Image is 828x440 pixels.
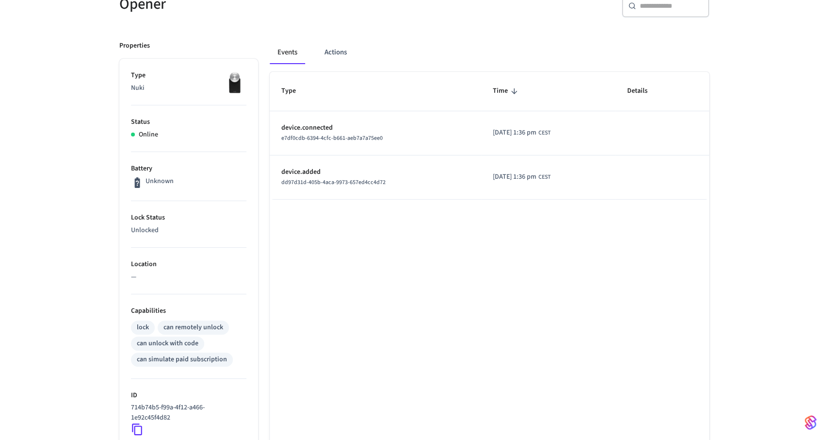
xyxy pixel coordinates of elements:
[281,167,470,177] p: device.added
[538,129,551,137] span: CEST
[131,70,246,81] p: Type
[131,213,246,223] p: Lock Status
[131,225,246,236] p: Unlocked
[131,403,243,423] p: 714b74b5-f99a-4f12-a466-1e92c45f4d82
[805,415,816,430] img: SeamLogoGradient.69752ec5.svg
[131,390,246,401] p: ID
[139,130,158,140] p: Online
[281,178,386,186] span: dd97d31d-405b-4aca-9973-657ed4cc4d72
[538,173,551,182] span: CEST
[137,355,227,365] div: can simulate paid subscription
[493,172,551,182] div: Europe/Zagreb
[146,176,174,186] p: Unknown
[270,72,709,199] table: sticky table
[317,41,355,64] button: Actions
[131,117,246,127] p: Status
[281,123,470,133] p: device.connected
[131,164,246,174] p: Battery
[137,338,198,349] div: can unlock with code
[270,41,709,64] div: ant example
[163,322,223,333] div: can remotely unlock
[131,83,246,93] p: Nuki
[493,128,551,138] div: Europe/Zagreb
[119,41,150,51] p: Properties
[131,259,246,270] p: Location
[222,70,246,95] img: Nuki Smart Lock 3.0 Pro Black, Front
[131,272,246,282] p: —
[270,41,305,64] button: Events
[131,306,246,316] p: Capabilities
[627,84,660,99] span: Details
[281,134,383,142] span: e7df0cdb-6394-4cfc-b661-aeb7a7a75ee0
[493,84,520,99] span: Time
[493,128,536,138] span: [DATE] 1:36 pm
[137,322,149,333] div: lock
[493,172,536,182] span: [DATE] 1:36 pm
[281,84,308,99] span: Type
